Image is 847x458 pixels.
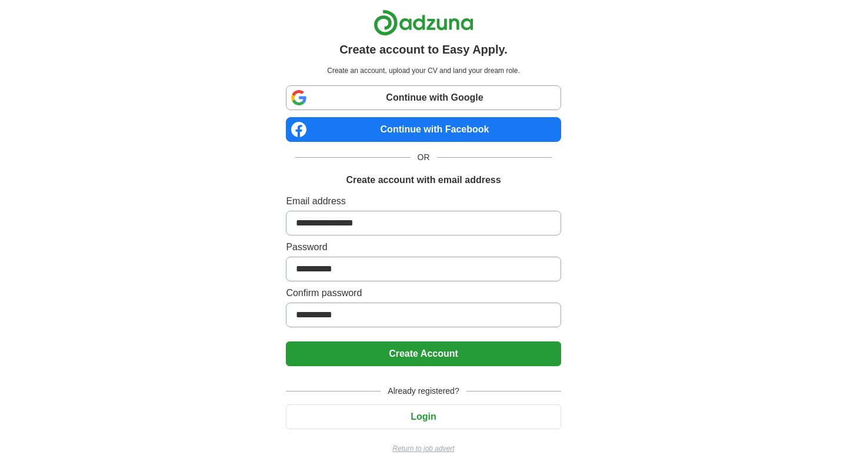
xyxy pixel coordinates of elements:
[286,404,561,429] button: Login
[374,9,473,36] img: Adzuna logo
[286,411,561,422] a: Login
[286,194,561,208] label: Email address
[286,443,561,454] a: Return to job advert
[286,341,561,366] button: Create Account
[286,240,561,254] label: Password
[286,85,561,110] a: Continue with Google
[286,117,561,142] a: Continue with Facebook
[346,173,501,187] h1: Create account with email address
[411,151,437,164] span: OR
[286,286,561,300] label: Confirm password
[288,65,558,76] p: Create an account, upload your CV and land your dream role.
[339,41,508,58] h1: Create account to Easy Apply.
[381,385,466,397] span: Already registered?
